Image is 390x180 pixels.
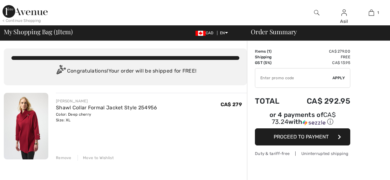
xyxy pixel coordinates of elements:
[56,27,58,35] span: 1
[78,155,114,161] div: Move to Wishlist
[4,29,73,35] span: My Shopping Bag ( Item)
[268,49,270,54] span: 1
[272,111,336,125] span: CA$ 73.24
[274,134,329,140] span: Proceed to Payment
[255,112,350,126] div: or 4 payments of with
[255,68,332,87] input: Promo code
[289,60,350,66] td: CA$ 13.95
[56,155,72,161] div: Remove
[255,128,350,145] button: Proceed to Payment
[289,54,350,60] td: Free
[3,18,41,23] div: < Continue Shopping
[332,75,345,81] span: Apply
[289,48,350,54] td: CA$ 279.00
[56,112,157,123] div: Color: Deep cherry Size: XL
[255,48,289,54] td: Items ( )
[255,60,289,66] td: GST (5%)
[255,54,289,60] td: Shipping
[56,105,157,111] a: Shawl Collar Formal Jacket Style 254956
[341,10,347,16] a: Sign In
[56,98,157,104] div: [PERSON_NAME]
[4,93,48,159] img: Shawl Collar Formal Jacket Style 254956
[243,29,386,35] div: Order Summary
[358,9,385,16] a: 1
[314,9,319,16] img: search the website
[377,10,379,16] span: 1
[331,18,357,25] div: Asil
[341,9,347,16] img: My Info
[289,90,350,112] td: CA$ 292.95
[54,65,67,78] img: Congratulation2.svg
[303,120,325,125] img: Sezzle
[255,90,289,112] td: Total
[11,65,239,78] div: Congratulations! Your order will be shipped for FREE!
[369,9,374,16] img: My Bag
[255,112,350,128] div: or 4 payments ofCA$ 73.24withSezzle Click to learn more about Sezzle
[195,31,216,35] span: CAD
[195,31,206,36] img: Canadian Dollar
[220,31,228,35] span: EN
[255,151,350,157] div: Duty & tariff-free | Uninterrupted shipping
[3,5,48,18] img: 1ère Avenue
[221,101,242,107] span: CA$ 279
